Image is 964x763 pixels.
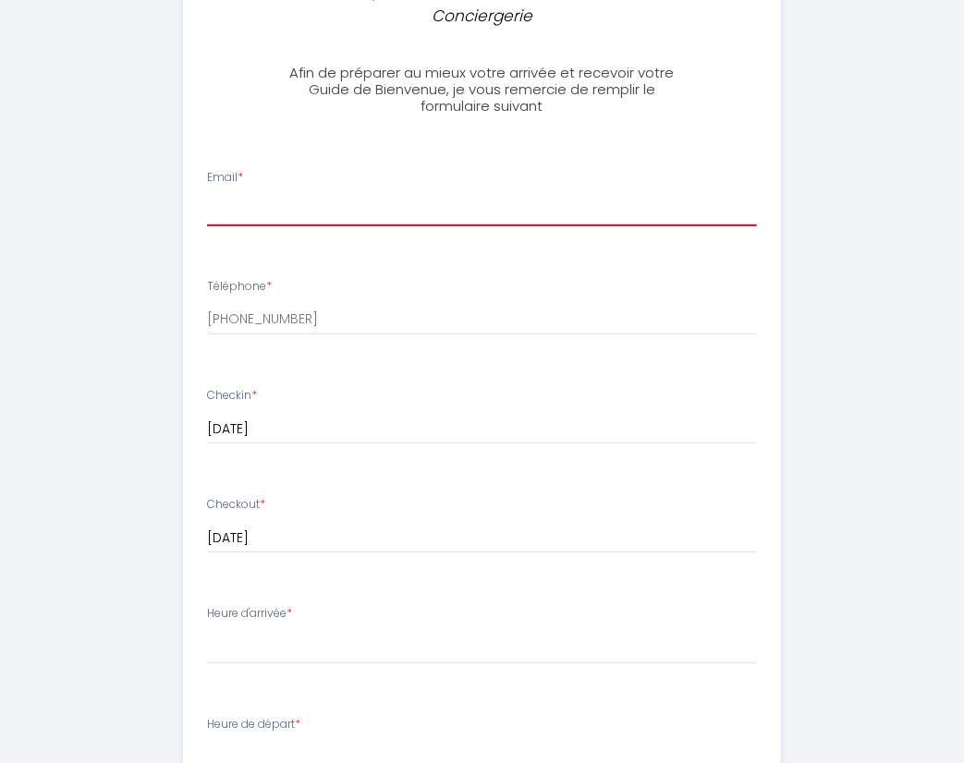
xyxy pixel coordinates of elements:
h3: Afin de préparer au mieux votre arrivée et recevoir votre Guide de Bienvenue, je vous remercie de... [287,65,677,115]
label: Téléphone [207,278,272,296]
label: Checkin [207,387,257,405]
label: Heure de départ [207,716,300,733]
label: Checkout [207,496,265,514]
label: Email [207,169,243,187]
label: Heure d'arrivée [207,605,292,623]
